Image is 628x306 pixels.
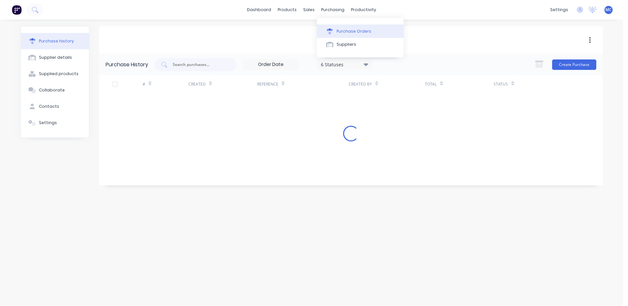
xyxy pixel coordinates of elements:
div: Purchase Orders [337,28,371,34]
div: Status [494,81,508,87]
button: Suppliers [317,38,404,51]
div: Suppliers [337,41,356,47]
button: Collaborate [21,82,89,98]
div: Total [425,81,437,87]
div: 6 Statuses [321,61,368,68]
div: Supplied products [39,71,78,77]
div: Settings [39,120,57,126]
div: products [274,5,300,15]
button: Supplier details [21,49,89,66]
button: Supplied products [21,66,89,82]
div: Contacts [39,104,59,109]
div: Supplier details [39,55,72,60]
button: Purchase history [21,33,89,49]
span: MC [605,7,612,13]
div: Created [188,81,206,87]
div: Purchase history [39,38,74,44]
button: Purchase Orders [317,24,404,38]
input: Order Date [243,60,298,70]
input: Search purchases... [172,61,226,68]
div: Collaborate [39,87,65,93]
div: Reference [257,81,278,87]
button: Contacts [21,98,89,115]
div: settings [547,5,571,15]
button: Settings [21,115,89,131]
div: Purchase History [106,61,148,69]
a: dashboard [244,5,274,15]
img: Factory [12,5,22,15]
div: productivity [348,5,379,15]
div: purchasing [318,5,348,15]
div: Created By [349,81,372,87]
button: Create Purchase [552,59,596,70]
div: sales [300,5,318,15]
div: # [143,81,145,87]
